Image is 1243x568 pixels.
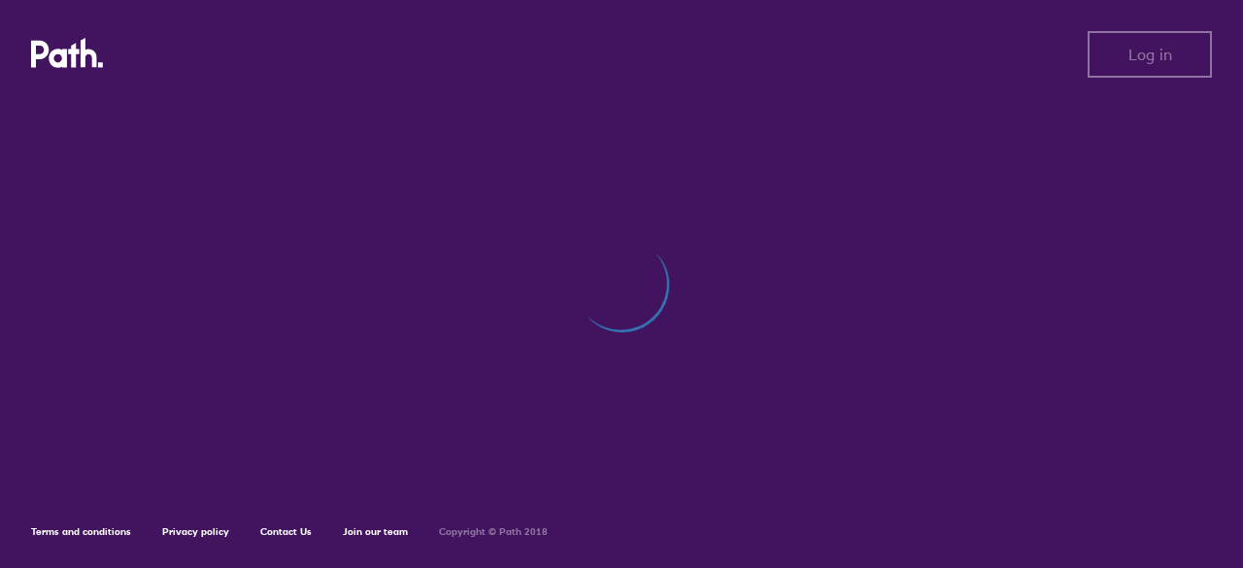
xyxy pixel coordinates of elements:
[162,525,229,538] a: Privacy policy
[31,525,131,538] a: Terms and conditions
[439,526,548,538] h6: Copyright © Path 2018
[1128,46,1172,63] span: Log in
[343,525,408,538] a: Join our team
[1088,31,1212,78] button: Log in
[260,525,312,538] a: Contact Us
